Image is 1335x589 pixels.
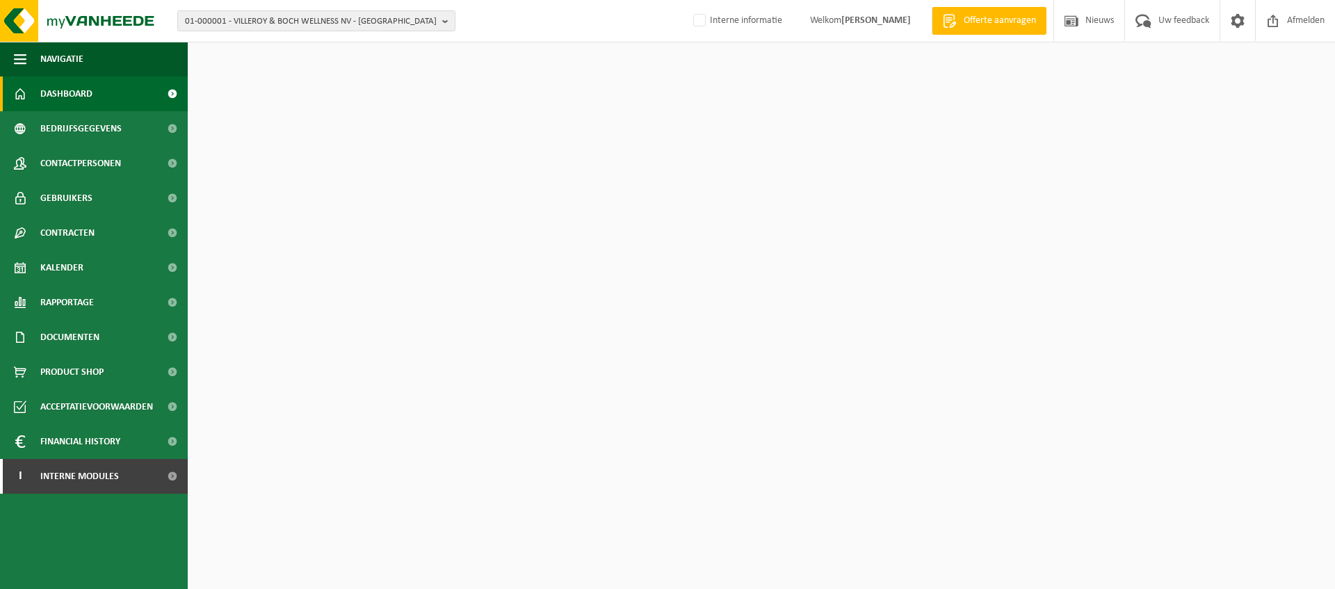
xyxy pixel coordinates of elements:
[40,389,153,424] span: Acceptatievoorwaarden
[185,11,437,32] span: 01-000001 - VILLEROY & BOCH WELLNESS NV - [GEOGRAPHIC_DATA]
[932,7,1046,35] a: Offerte aanvragen
[841,15,911,26] strong: [PERSON_NAME]
[40,320,99,355] span: Documenten
[40,146,121,181] span: Contactpersonen
[40,355,104,389] span: Product Shop
[40,250,83,285] span: Kalender
[40,424,120,459] span: Financial History
[40,181,92,216] span: Gebruikers
[40,285,94,320] span: Rapportage
[690,10,782,31] label: Interne informatie
[40,459,119,494] span: Interne modules
[40,76,92,111] span: Dashboard
[14,459,26,494] span: I
[40,216,95,250] span: Contracten
[960,14,1039,28] span: Offerte aanvragen
[40,111,122,146] span: Bedrijfsgegevens
[40,42,83,76] span: Navigatie
[177,10,455,31] button: 01-000001 - VILLEROY & BOCH WELLNESS NV - [GEOGRAPHIC_DATA]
